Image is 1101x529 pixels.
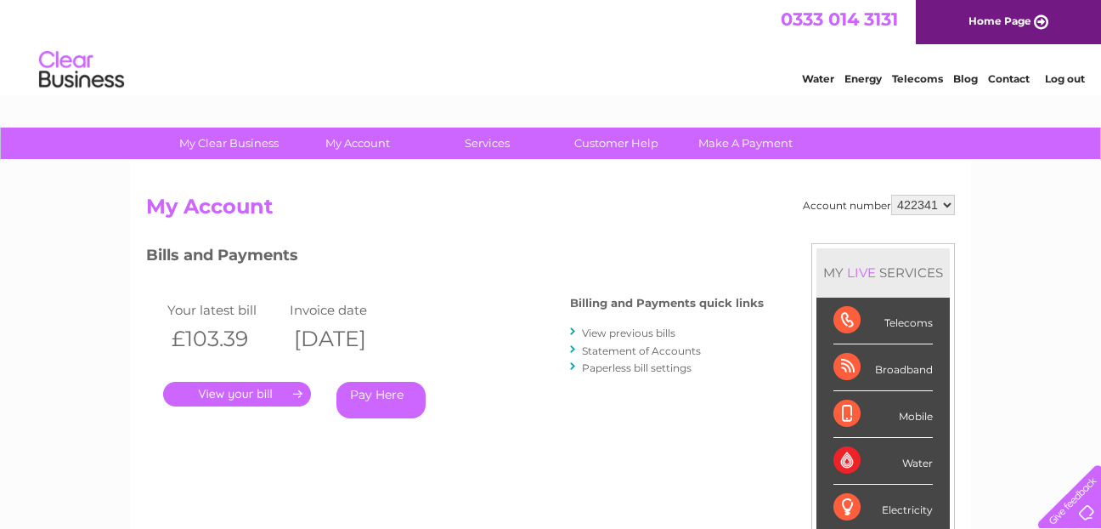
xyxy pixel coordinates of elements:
td: Invoice date [285,299,408,321]
h3: Bills and Payments [146,243,764,273]
img: logo.png [38,44,125,96]
a: Contact [988,72,1030,85]
a: My Clear Business [159,128,299,159]
a: Log out [1045,72,1085,85]
div: Water [833,438,933,485]
a: Water [802,72,834,85]
a: Energy [844,72,882,85]
a: . [163,382,311,407]
th: £103.39 [163,321,285,356]
td: Your latest bill [163,299,285,321]
div: Telecoms [833,298,933,344]
a: Paperless bill settings [582,361,692,374]
a: Telecoms [892,72,943,85]
h2: My Account [146,195,955,227]
div: Broadband [833,344,933,391]
a: Customer Help [546,128,686,159]
th: [DATE] [285,321,408,356]
div: MY SERVICES [816,248,950,297]
div: LIVE [844,264,879,281]
a: Services [417,128,557,159]
a: My Account [288,128,428,159]
a: Pay Here [336,382,426,418]
div: Clear Business is a trading name of Verastar Limited (registered in [GEOGRAPHIC_DATA] No. 3667643... [150,9,953,82]
div: Mobile [833,391,933,438]
a: Statement of Accounts [582,344,701,357]
div: Account number [803,195,955,215]
a: 0333 014 3131 [781,9,898,30]
a: Make A Payment [675,128,816,159]
h4: Billing and Payments quick links [570,297,764,310]
a: Blog [953,72,978,85]
a: View previous bills [582,327,675,339]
